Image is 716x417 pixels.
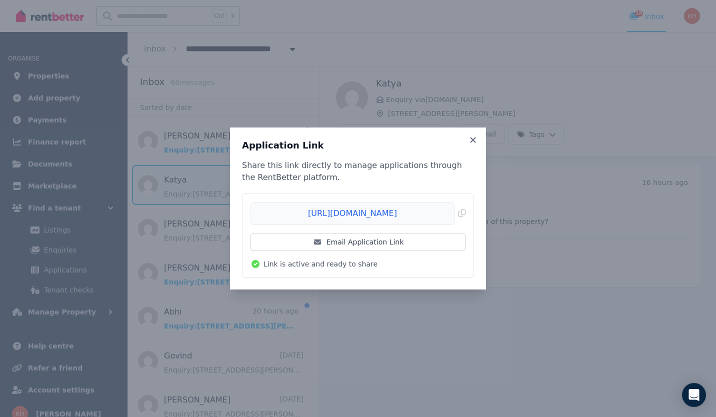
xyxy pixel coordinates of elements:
[250,233,465,251] a: Email Application Link
[242,139,474,151] h3: Application Link
[242,159,474,183] p: Share this link directly to manage applications through the RentBetter platform.
[682,383,706,407] div: Open Intercom Messenger
[250,202,465,225] button: [URL][DOMAIN_NAME]
[263,259,377,269] span: Link is active and ready to share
